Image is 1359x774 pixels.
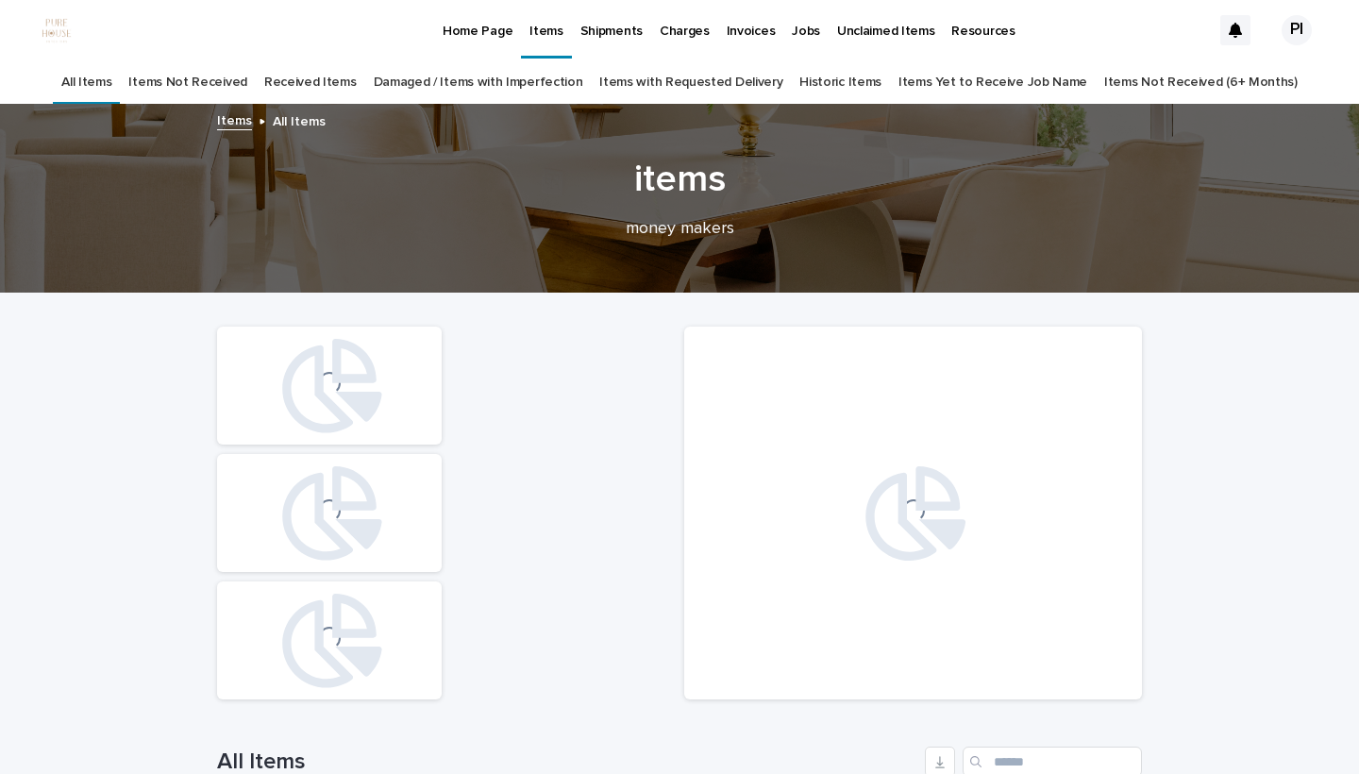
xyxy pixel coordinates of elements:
[217,157,1142,202] h1: items
[217,109,252,130] a: Items
[264,60,357,105] a: Received Items
[273,109,326,130] p: All Items
[599,60,782,105] a: Items with Requested Delivery
[1282,15,1312,45] div: PI
[38,11,75,49] img: qwsziN0z0ePEhrnsLKQG129IN5cXMAdHYLsxl_v7go0
[898,60,1087,105] a: Items Yet to Receive Job Name
[374,60,583,105] a: Damaged / Items with Imperfection
[302,219,1057,240] p: money makers
[799,60,881,105] a: Historic Items
[61,60,111,105] a: All Items
[1104,60,1298,105] a: Items Not Received (6+ Months)
[128,60,246,105] a: Items Not Received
